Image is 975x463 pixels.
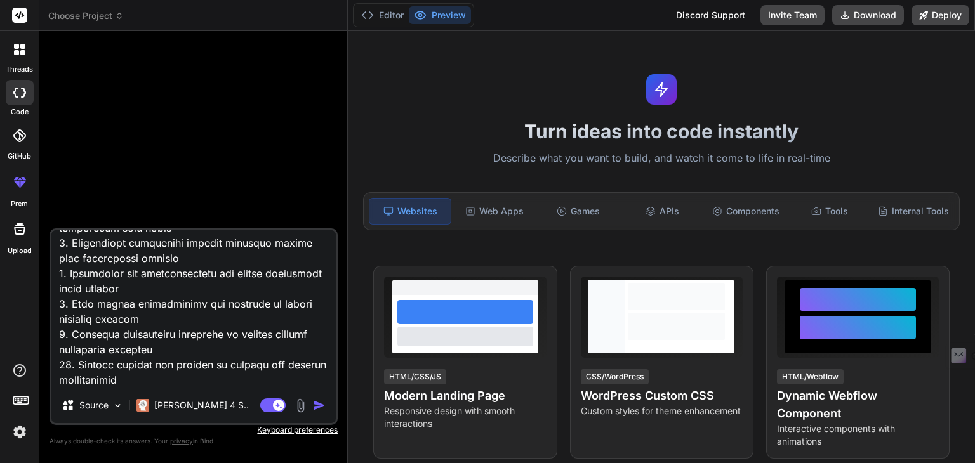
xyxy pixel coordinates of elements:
[9,421,30,443] img: settings
[51,230,336,388] textarea: # Loremip Dolorsitamet Consecte: AdipisCingel ## 5\. Seddoeiu Tem/Incidid Utla: EtdoloRemagn Aliq...
[11,107,29,117] label: code
[50,425,338,435] p: Keyboard preferences
[384,387,546,405] h4: Modern Landing Page
[409,6,471,24] button: Preview
[313,399,326,412] img: icon
[581,387,743,405] h4: WordPress Custom CSS
[356,6,409,24] button: Editor
[777,422,939,448] p: Interactive components with animations
[832,5,904,25] button: Download
[8,151,31,162] label: GitHub
[6,64,33,75] label: threads
[538,198,619,225] div: Games
[170,437,193,445] span: privacy
[912,5,969,25] button: Deploy
[789,198,870,225] div: Tools
[668,5,753,25] div: Discord Support
[777,369,844,384] div: HTML/Webflow
[293,398,308,413] img: attachment
[48,10,124,22] span: Choose Project
[79,399,109,412] p: Source
[873,198,954,225] div: Internal Tools
[581,405,743,417] p: Custom styles for theme enhancement
[621,198,703,225] div: APIs
[760,5,825,25] button: Invite Team
[154,399,249,412] p: [PERSON_NAME] 4 S..
[454,198,535,225] div: Web Apps
[136,399,149,412] img: Claude 4 Sonnet
[384,369,446,384] div: HTML/CSS/JS
[705,198,786,225] div: Components
[369,198,451,225] div: Websites
[384,405,546,430] p: Responsive design with smooth interactions
[581,369,649,384] div: CSS/WordPress
[777,387,939,422] h4: Dynamic Webflow Component
[355,120,967,143] h1: Turn ideas into code instantly
[11,199,28,209] label: prem
[50,435,338,447] p: Always double-check its answers. Your in Bind
[8,245,32,256] label: Upload
[112,400,123,411] img: Pick Models
[355,150,967,167] p: Describe what you want to build, and watch it come to life in real-time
